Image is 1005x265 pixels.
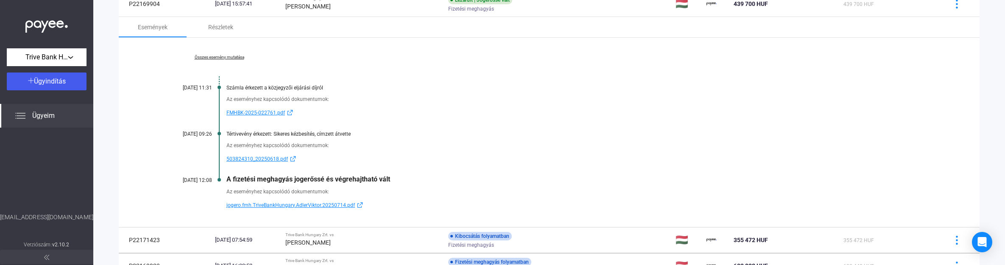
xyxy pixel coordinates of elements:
div: [DATE] 12:08 [161,177,212,183]
span: Fizetési meghagyás [448,4,494,14]
img: external-link-blue [355,202,365,208]
div: Trive Bank Hungary Zrt. vs [285,232,441,237]
span: 439 700 HUF [734,0,768,7]
img: more-blue [952,236,961,245]
div: [DATE] 11:31 [161,85,212,91]
strong: [PERSON_NAME] [285,3,331,10]
a: FMHBK-2025-022761.pdfexternal-link-blue [226,108,937,118]
span: Ügyeim [32,111,55,121]
div: Események [138,22,167,32]
div: [DATE] 09:26 [161,131,212,137]
img: payee-logo [706,235,717,245]
div: Tértivevény érkezett: Sikeres kézbesítés, címzett átvette [226,131,937,137]
img: arrow-double-left-grey.svg [44,255,49,260]
button: Trive Bank Hungary Zrt. [7,48,87,66]
strong: [PERSON_NAME] [285,239,331,246]
img: external-link-blue [288,156,298,162]
span: 355 472 HUF [843,237,874,243]
div: Számla érkezett a közjegyzői eljárási díjról [226,85,937,91]
div: Az eseményhez kapcsolódó dokumentumok: [226,187,937,196]
button: Ügyindítás [7,73,87,90]
div: Trive Bank Hungary Zrt. vs [285,258,441,263]
td: P22171423 [119,227,212,253]
span: Trive Bank Hungary Zrt. [25,52,68,62]
td: 🇭🇺 [672,227,703,253]
div: Open Intercom Messenger [972,232,992,252]
button: more-blue [948,231,966,249]
a: jogero.fmh.TriveBankHungary.AdlerViktor.20250714.pdfexternal-link-blue [226,200,937,210]
span: 503824310_20250618.pdf [226,154,288,164]
div: [DATE] 07:54:59 [215,236,279,244]
div: Az eseményhez kapcsolódó dokumentumok: [226,141,937,150]
span: 355 472 HUF [734,237,768,243]
span: FMHBK-2025-022761.pdf [226,108,285,118]
div: Az eseményhez kapcsolódó dokumentumok: [226,95,937,103]
strong: v2.10.2 [52,242,70,248]
img: external-link-blue [285,109,295,116]
div: Kibocsátás folyamatban [448,232,512,240]
a: Összes esemény mutatása [161,55,277,60]
span: Ügyindítás [34,77,66,85]
div: A fizetési meghagyás jogerőssé és végrehajtható vált [226,175,937,183]
img: list.svg [15,111,25,121]
img: plus-white.svg [28,78,34,84]
div: Részletek [208,22,233,32]
span: jogero.fmh.TriveBankHungary.AdlerViktor.20250714.pdf [226,200,355,210]
span: 439 700 HUF [843,1,874,7]
span: Fizetési meghagyás [448,240,494,250]
a: 503824310_20250618.pdfexternal-link-blue [226,154,937,164]
img: white-payee-white-dot.svg [25,16,68,33]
